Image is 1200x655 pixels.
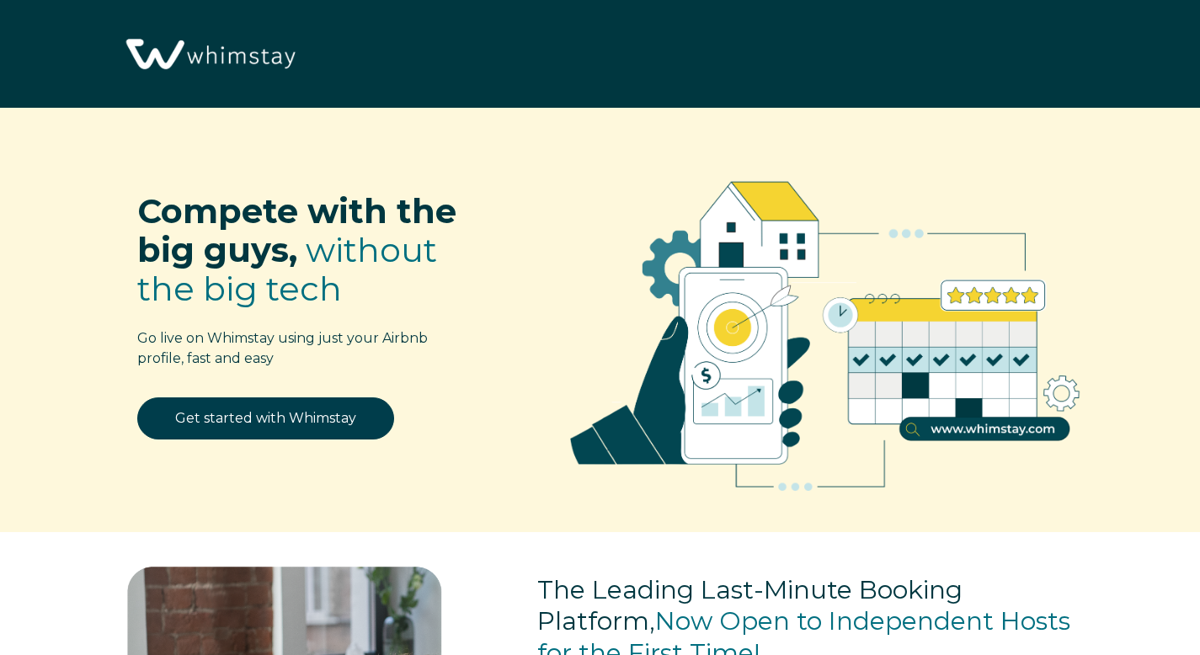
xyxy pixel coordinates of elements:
span: The Leading Last-Minute Booking Platform, [537,574,963,637]
a: Get started with Whimstay [137,397,394,439]
span: without the big tech [137,229,437,309]
span: Compete with the big guys, [137,190,456,270]
img: Whimstay Logo-02 1 [118,8,301,102]
span: Go live on Whimstay using just your Airbnb profile, fast and easy [137,330,428,366]
img: RBO Ilustrations-02 [529,133,1122,522]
